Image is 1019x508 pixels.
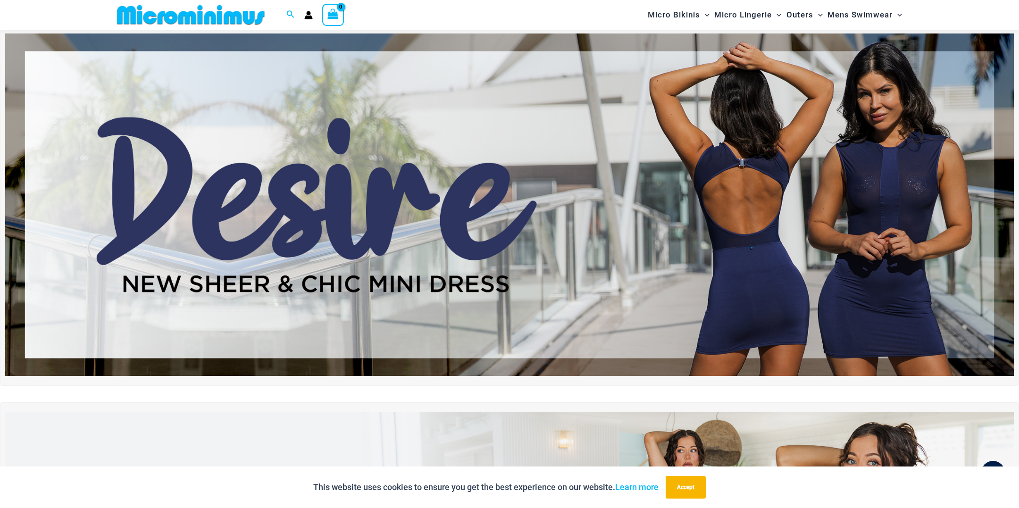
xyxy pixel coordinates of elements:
a: Search icon link [286,9,295,21]
p: This website uses cookies to ensure you get the best experience on our website. [313,480,659,494]
a: Mens SwimwearMenu ToggleMenu Toggle [825,3,904,27]
span: Menu Toggle [813,3,823,27]
a: Micro BikinisMenu ToggleMenu Toggle [645,3,712,27]
img: MM SHOP LOGO FLAT [113,4,268,25]
a: OutersMenu ToggleMenu Toggle [784,3,825,27]
span: Outers [786,3,813,27]
a: View Shopping Cart, empty [322,4,344,25]
button: Accept [666,476,706,499]
span: Menu Toggle [700,3,710,27]
span: Micro Lingerie [714,3,772,27]
span: Mens Swimwear [827,3,893,27]
a: Account icon link [304,11,313,19]
span: Micro Bikinis [648,3,700,27]
span: Menu Toggle [893,3,902,27]
a: Micro LingerieMenu ToggleMenu Toggle [712,3,784,27]
span: Menu Toggle [772,3,781,27]
a: Learn more [615,482,659,492]
nav: Site Navigation [644,1,906,28]
img: Desire me Navy Dress [5,33,1014,376]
